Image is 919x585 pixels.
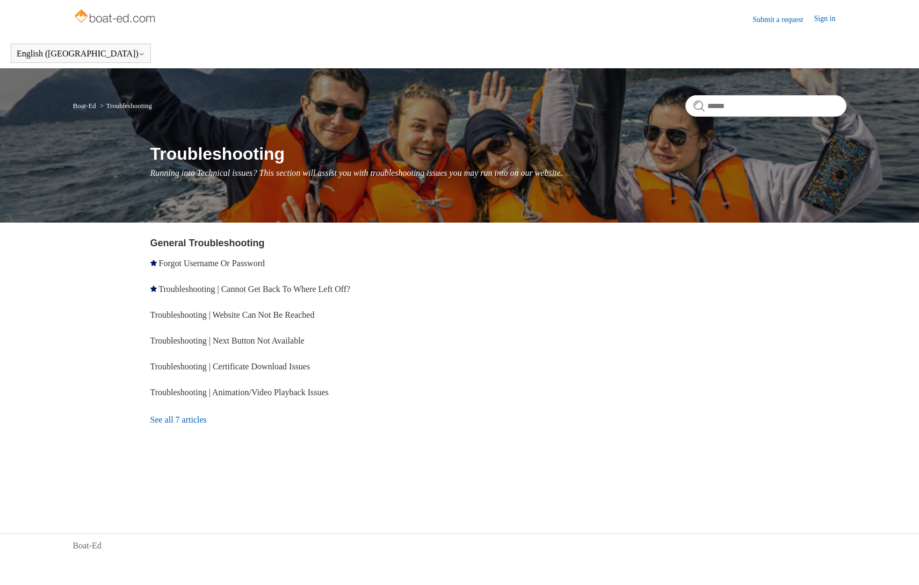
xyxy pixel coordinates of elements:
li: Troubleshooting [98,102,152,110]
a: General Troubleshooting [150,238,265,248]
button: English ([GEOGRAPHIC_DATA]) [17,49,145,59]
h1: Troubleshooting [150,141,846,167]
a: Boat-Ed [73,539,102,552]
input: Search [685,95,846,117]
div: Live chat [883,549,911,577]
svg: Promoted article [150,260,157,266]
a: Boat-Ed [73,102,96,110]
a: Troubleshooting | Certificate Download Issues [150,362,310,371]
li: Boat-Ed [73,102,98,110]
a: Troubleshooting | Animation/Video Playback Issues [150,388,329,397]
img: Boat-Ed Help Center home page [73,6,158,28]
a: Troubleshooting | Website Can Not Be Reached [150,310,315,319]
svg: Promoted article [150,286,157,292]
a: See all 7 articles [150,405,464,434]
a: Forgot Username Or Password [159,259,265,268]
a: Troubleshooting | Next Button Not Available [150,336,305,345]
a: Sign in [814,13,846,26]
a: Submit a request [752,14,814,25]
a: Troubleshooting | Cannot Get Back To Where Left Off? [158,284,350,294]
p: Running into Technical issues? This section will assist you with troubleshooting issues you may r... [150,167,846,180]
